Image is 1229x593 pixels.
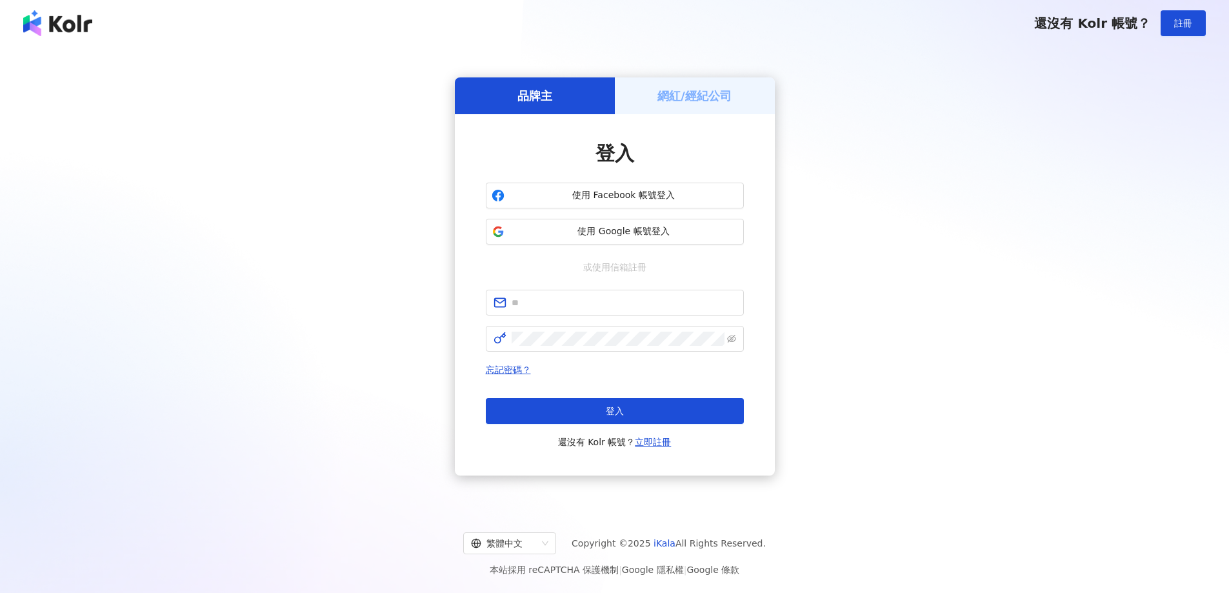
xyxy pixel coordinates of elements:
[486,398,744,424] button: 登入
[510,189,738,202] span: 使用 Facebook 帳號登入
[1161,10,1206,36] button: 註冊
[574,260,655,274] span: 或使用信箱註冊
[606,406,624,416] span: 登入
[471,533,537,554] div: 繁體中文
[572,536,766,551] span: Copyright © 2025 All Rights Reserved.
[686,565,739,575] a: Google 條款
[486,183,744,208] button: 使用 Facebook 帳號登入
[635,437,671,447] a: 立即註冊
[486,219,744,245] button: 使用 Google 帳號登入
[684,565,687,575] span: |
[727,334,736,343] span: eye-invisible
[510,225,738,238] span: 使用 Google 帳號登入
[1034,15,1150,31] span: 還沒有 Kolr 帳號？
[490,562,739,578] span: 本站採用 reCAPTCHA 保護機制
[654,538,675,548] a: iKala
[619,565,622,575] span: |
[1174,18,1192,28] span: 註冊
[486,365,531,375] a: 忘記密碼？
[23,10,92,36] img: logo
[622,565,684,575] a: Google 隱私權
[657,88,732,104] h5: 網紅/經紀公司
[595,142,634,165] span: 登入
[558,434,672,450] span: 還沒有 Kolr 帳號？
[517,88,552,104] h5: 品牌主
